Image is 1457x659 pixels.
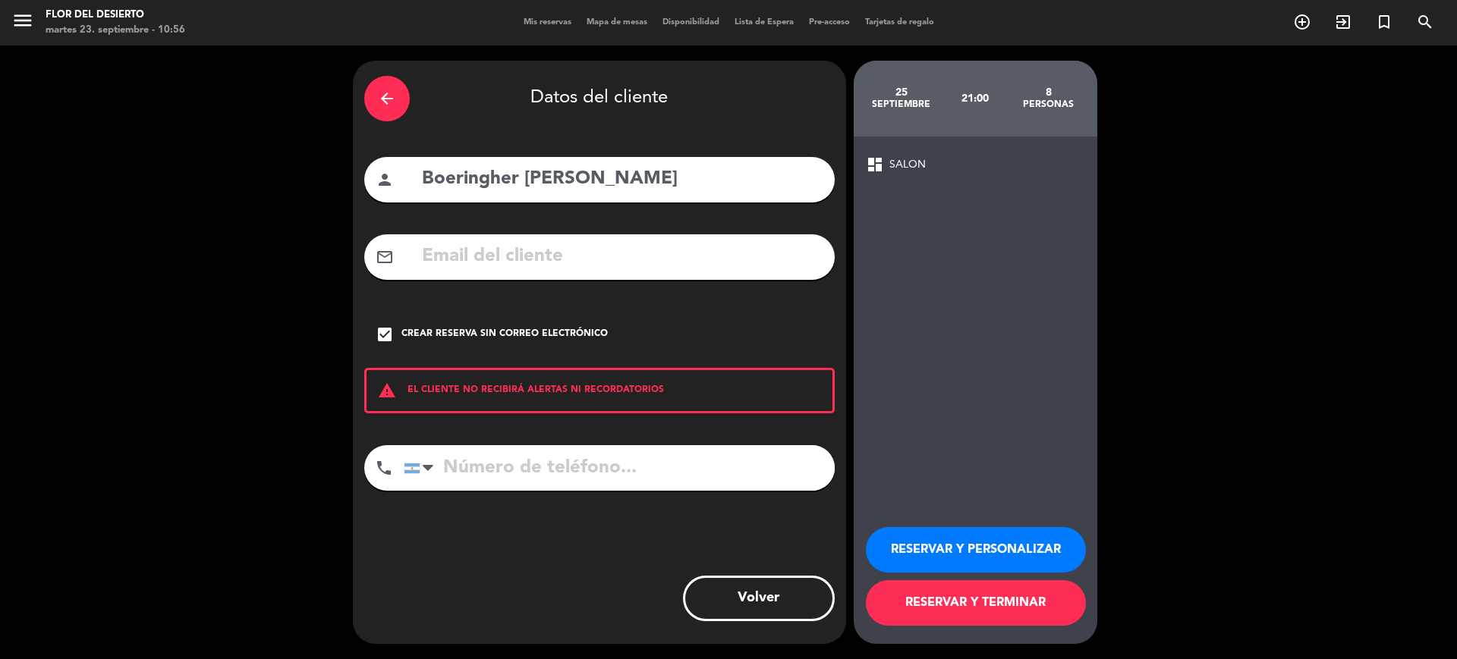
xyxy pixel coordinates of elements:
input: Número de teléfono... [404,445,835,491]
div: Datos del cliente [364,72,835,125]
button: RESERVAR Y TERMINAR [866,580,1086,626]
div: FLOR DEL DESIERTO [46,8,185,23]
i: phone [375,459,393,477]
i: add_circle_outline [1293,13,1311,31]
span: Disponibilidad [655,18,727,27]
span: Lista de Espera [727,18,801,27]
div: Argentina: +54 [404,446,439,490]
i: turned_in_not [1375,13,1393,31]
input: Nombre del cliente [420,164,823,195]
button: Volver [683,576,835,621]
input: Email del cliente [420,241,823,272]
span: SALON [889,156,926,174]
span: dashboard [866,155,884,174]
span: Mapa de mesas [579,18,655,27]
button: menu [11,9,34,37]
i: mail_outline [376,248,394,266]
i: arrow_back [378,89,396,108]
button: RESERVAR Y PERSONALIZAR [866,527,1086,573]
span: Tarjetas de regalo [858,18,942,27]
div: 25 [865,86,939,99]
div: personas [1012,99,1085,111]
span: Mis reservas [516,18,579,27]
div: 21:00 [938,72,1012,125]
i: exit_to_app [1334,13,1352,31]
div: septiembre [865,99,939,111]
i: warning [367,381,408,400]
i: menu [11,9,34,32]
i: check_box [376,325,394,344]
i: person [376,171,394,189]
i: search [1416,13,1434,31]
div: 8 [1012,86,1085,99]
div: martes 23. septiembre - 10:56 [46,23,185,38]
div: Crear reserva sin correo electrónico [401,327,608,342]
span: Pre-acceso [801,18,858,27]
div: EL CLIENTE NO RECIBIRÁ ALERTAS NI RECORDATORIOS [364,368,835,413]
